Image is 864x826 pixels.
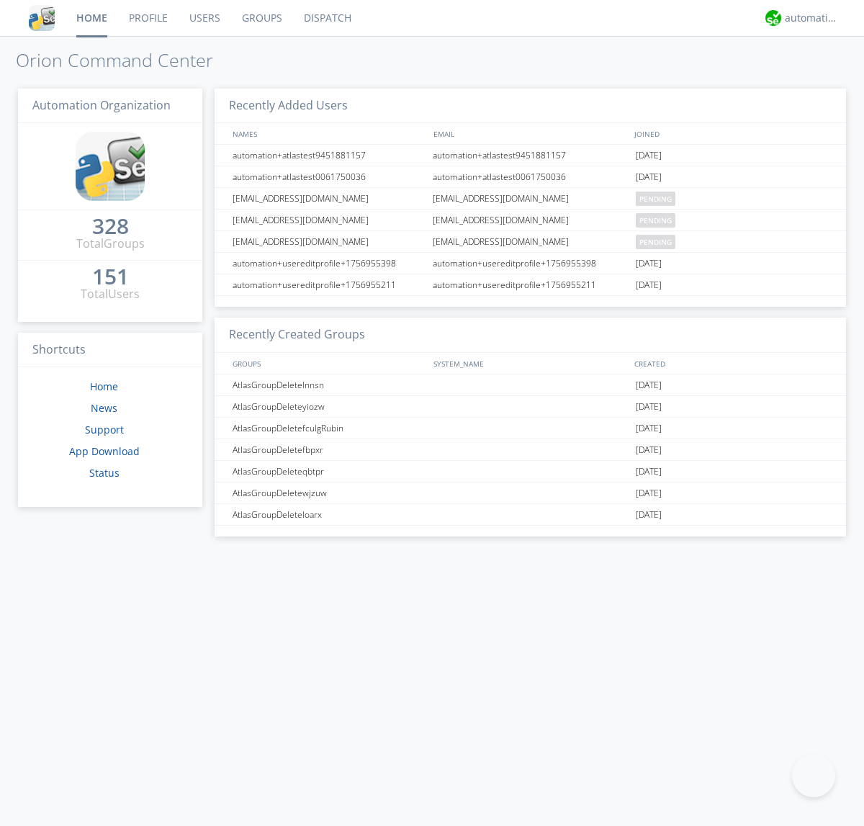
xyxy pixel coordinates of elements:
[636,166,662,188] span: [DATE]
[229,374,428,395] div: AtlasGroupDeletelnnsn
[229,418,428,439] div: AtlasGroupDeletefculgRubin
[215,253,846,274] a: automation+usereditprofile+1756955398automation+usereditprofile+1756955398[DATE]
[215,166,846,188] a: automation+atlastest0061750036automation+atlastest0061750036[DATE]
[215,318,846,353] h3: Recently Created Groups
[229,166,428,187] div: automation+atlastest0061750036
[90,380,118,393] a: Home
[429,231,632,252] div: [EMAIL_ADDRESS][DOMAIN_NAME]
[215,439,846,461] a: AtlasGroupDeletefbpxr[DATE]
[229,482,428,503] div: AtlasGroupDeletewjzuw
[631,353,832,374] div: CREATED
[92,269,129,286] a: 151
[636,504,662,526] span: [DATE]
[429,210,632,230] div: [EMAIL_ADDRESS][DOMAIN_NAME]
[429,253,632,274] div: automation+usereditprofile+1756955398
[76,132,145,201] img: cddb5a64eb264b2086981ab96f4c1ba7
[229,145,428,166] div: automation+atlastest9451881157
[215,461,846,482] a: AtlasGroupDeleteqbtpr[DATE]
[91,401,117,415] a: News
[636,253,662,274] span: [DATE]
[765,10,781,26] img: d2d01cd9b4174d08988066c6d424eccd
[429,274,632,295] div: automation+usereditprofile+1756955211
[215,418,846,439] a: AtlasGroupDeletefculgRubin[DATE]
[76,235,145,252] div: Total Groups
[430,123,631,144] div: EMAIL
[85,423,124,436] a: Support
[229,123,426,144] div: NAMES
[92,269,129,284] div: 151
[229,188,428,209] div: [EMAIL_ADDRESS][DOMAIN_NAME]
[636,145,662,166] span: [DATE]
[215,145,846,166] a: automation+atlastest9451881157automation+atlastest9451881157[DATE]
[215,188,846,210] a: [EMAIL_ADDRESS][DOMAIN_NAME][EMAIL_ADDRESS][DOMAIN_NAME]pending
[636,274,662,296] span: [DATE]
[215,210,846,231] a: [EMAIL_ADDRESS][DOMAIN_NAME][EMAIL_ADDRESS][DOMAIN_NAME]pending
[229,274,428,295] div: automation+usereditprofile+1756955211
[430,353,631,374] div: SYSTEM_NAME
[81,286,140,302] div: Total Users
[636,213,675,228] span: pending
[636,482,662,504] span: [DATE]
[69,444,140,458] a: App Download
[215,396,846,418] a: AtlasGroupDeleteyiozw[DATE]
[215,89,846,124] h3: Recently Added Users
[636,235,675,249] span: pending
[215,504,846,526] a: AtlasGroupDeleteloarx[DATE]
[92,219,129,233] div: 328
[29,5,55,31] img: cddb5a64eb264b2086981ab96f4c1ba7
[215,274,846,296] a: automation+usereditprofile+1756955211automation+usereditprofile+1756955211[DATE]
[636,418,662,439] span: [DATE]
[89,466,120,480] a: Status
[429,166,632,187] div: automation+atlastest0061750036
[636,461,662,482] span: [DATE]
[636,192,675,206] span: pending
[229,439,428,460] div: AtlasGroupDeletefbpxr
[636,396,662,418] span: [DATE]
[229,504,428,525] div: AtlasGroupDeleteloarx
[229,461,428,482] div: AtlasGroupDeleteqbtpr
[215,374,846,396] a: AtlasGroupDeletelnnsn[DATE]
[32,97,171,113] span: Automation Organization
[429,188,632,209] div: [EMAIL_ADDRESS][DOMAIN_NAME]
[18,333,202,368] h3: Shortcuts
[215,231,846,253] a: [EMAIL_ADDRESS][DOMAIN_NAME][EMAIL_ADDRESS][DOMAIN_NAME]pending
[792,754,835,797] iframe: Toggle Customer Support
[92,219,129,235] a: 328
[636,374,662,396] span: [DATE]
[229,353,426,374] div: GROUPS
[229,210,428,230] div: [EMAIL_ADDRESS][DOMAIN_NAME]
[429,145,632,166] div: automation+atlastest9451881157
[229,231,428,252] div: [EMAIL_ADDRESS][DOMAIN_NAME]
[229,396,428,417] div: AtlasGroupDeleteyiozw
[631,123,832,144] div: JOINED
[229,253,428,274] div: automation+usereditprofile+1756955398
[636,439,662,461] span: [DATE]
[785,11,839,25] div: automation+atlas
[215,482,846,504] a: AtlasGroupDeletewjzuw[DATE]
